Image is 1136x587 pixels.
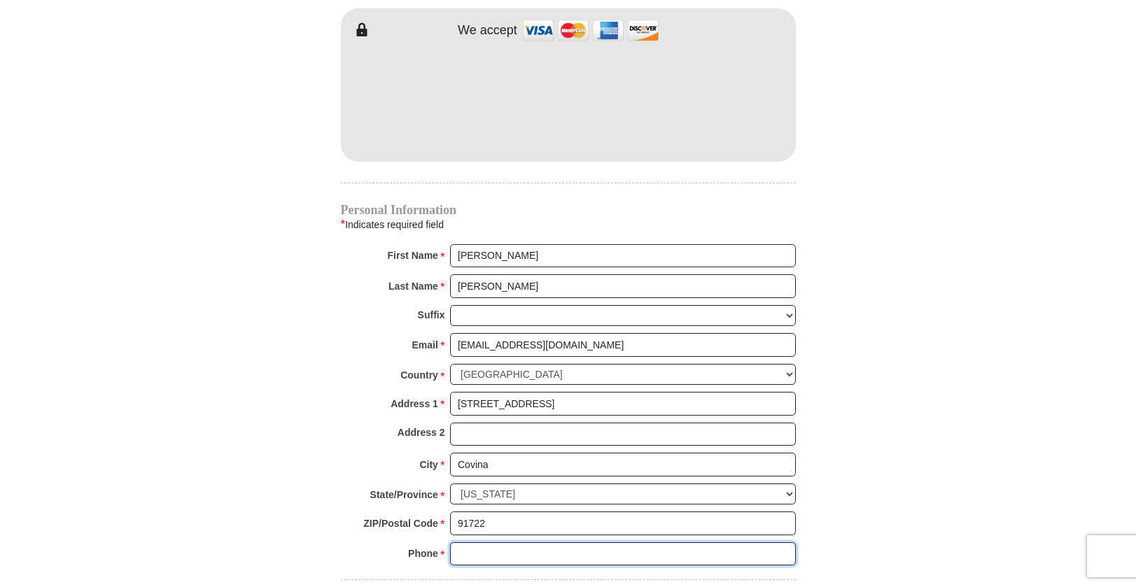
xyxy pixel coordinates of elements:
strong: Address 2 [398,423,445,442]
div: Indicates required field [341,215,796,234]
strong: Suffix [418,305,445,325]
img: credit cards accepted [521,15,661,45]
strong: Country [400,365,438,385]
strong: ZIP/Postal Code [363,514,438,533]
strong: Last Name [388,276,438,296]
strong: Email [412,335,438,355]
strong: Phone [408,544,438,563]
strong: Address 1 [391,394,438,413]
h4: We accept [458,23,517,38]
h4: Personal Information [341,204,796,215]
strong: First Name [388,246,438,265]
strong: City [419,455,437,474]
strong: State/Province [370,485,438,504]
